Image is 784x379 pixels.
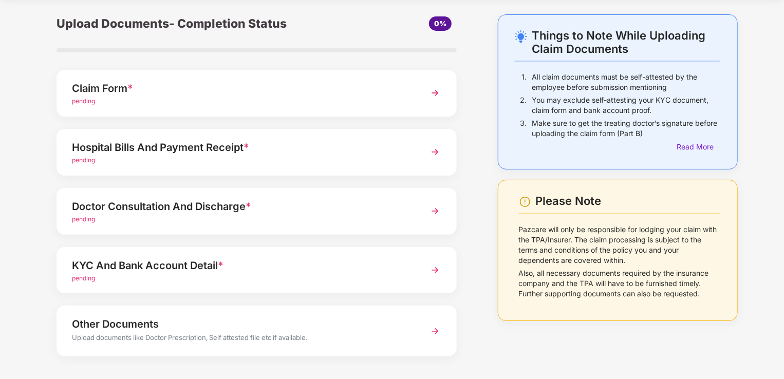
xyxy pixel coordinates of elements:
div: Upload Documents- Completion Status [57,14,323,33]
div: Please Note [535,194,720,208]
span: pending [72,156,95,164]
img: svg+xml;base64,PHN2ZyBpZD0iTmV4dCIgeG1sbnM9Imh0dHA6Ly93d3cudzMub3JnLzIwMDAvc3ZnIiB3aWR0aD0iMzYiIG... [426,143,444,161]
p: All claim documents must be self-attested by the employee before submission mentioning [532,72,720,92]
div: Doctor Consultation And Discharge [72,198,410,215]
div: Hospital Bills And Payment Receipt [72,139,410,156]
p: Also, all necessary documents required by the insurance company and the TPA will have to be furni... [519,268,720,299]
span: pending [72,215,95,223]
img: svg+xml;base64,PHN2ZyBpZD0iTmV4dCIgeG1sbnM9Imh0dHA6Ly93d3cudzMub3JnLzIwMDAvc3ZnIiB3aWR0aD0iMzYiIG... [426,261,444,279]
p: 3. [520,118,527,139]
p: 2. [520,95,527,116]
div: Claim Form [72,80,410,97]
span: pending [72,274,95,282]
div: Upload documents like Doctor Prescription, Self attested file etc if available. [72,332,410,346]
div: Things to Note While Uploading Claim Documents [532,29,720,55]
img: svg+xml;base64,PHN2ZyBpZD0iTmV4dCIgeG1sbnM9Imh0dHA6Ly93d3cudzMub3JnLzIwMDAvc3ZnIiB3aWR0aD0iMzYiIG... [426,202,444,220]
img: svg+xml;base64,PHN2ZyB4bWxucz0iaHR0cDovL3d3dy53My5vcmcvMjAwMC9zdmciIHdpZHRoPSIyNC4wOTMiIGhlaWdodD... [515,30,527,43]
p: 1. [521,72,527,92]
p: Pazcare will only be responsible for lodging your claim with the TPA/Insurer. The claim processin... [519,224,720,266]
img: svg+xml;base64,PHN2ZyBpZD0iV2FybmluZ18tXzI0eDI0IiBkYXRhLW5hbWU9Ildhcm5pbmcgLSAyNHgyNCIgeG1sbnM9Im... [519,196,531,208]
p: Make sure to get the treating doctor’s signature before uploading the claim form (Part B) [532,118,720,139]
img: svg+xml;base64,PHN2ZyBpZD0iTmV4dCIgeG1sbnM9Imh0dHA6Ly93d3cudzMub3JnLzIwMDAvc3ZnIiB3aWR0aD0iMzYiIG... [426,84,444,102]
span: 0% [434,19,446,28]
span: pending [72,97,95,105]
img: svg+xml;base64,PHN2ZyBpZD0iTmV4dCIgeG1sbnM9Imh0dHA6Ly93d3cudzMub3JnLzIwMDAvc3ZnIiB3aWR0aD0iMzYiIG... [426,322,444,340]
p: You may exclude self-attesting your KYC document, claim form and bank account proof. [532,95,720,116]
div: Other Documents [72,316,410,332]
div: Read More [677,141,720,153]
div: KYC And Bank Account Detail [72,257,410,274]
